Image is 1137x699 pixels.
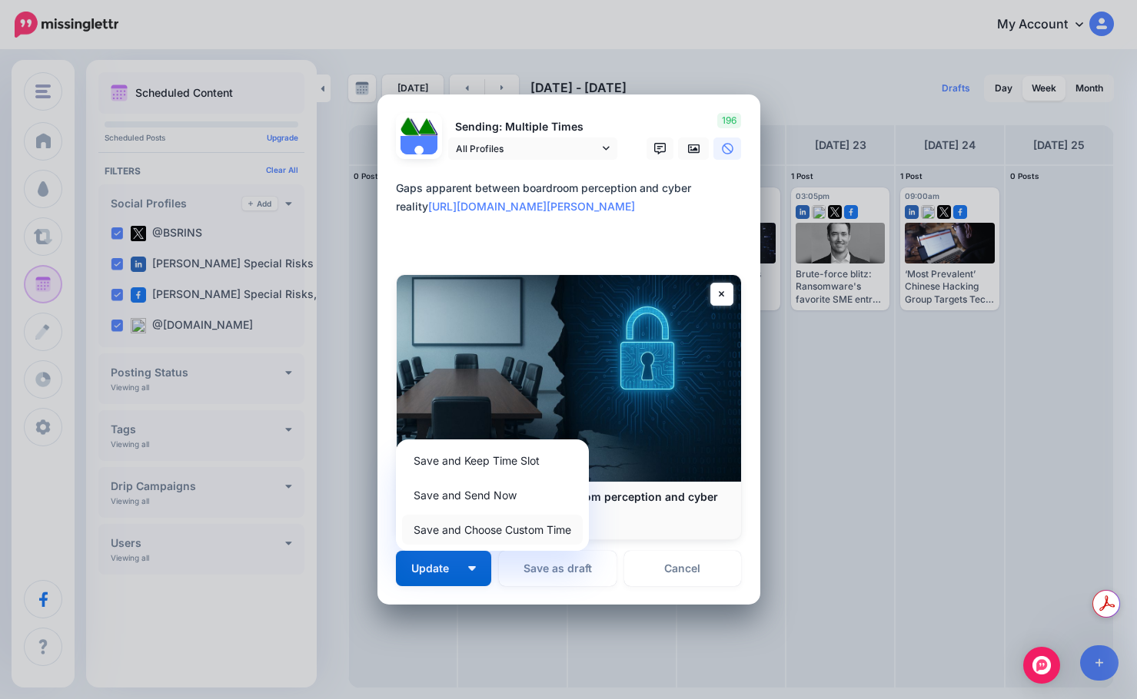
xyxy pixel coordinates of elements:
div: Update [396,439,589,551]
span: 196 [717,113,741,128]
img: user_default_image.png [401,136,437,173]
a: Save and Choose Custom Time [402,515,583,545]
button: Save as draft [499,551,617,586]
span: Update [411,563,460,574]
span: All Profiles [456,141,599,157]
div: Gaps apparent between boardroom perception and cyber reality [396,179,750,216]
a: Save and Keep Time Slot [402,446,583,475]
button: Update [396,551,491,586]
img: arrow-down-white.png [468,566,476,571]
a: Cancel [624,551,742,586]
a: Save and Send Now [402,480,583,510]
img: Gaps apparent between boardroom perception and cyber reality – Willis [397,275,741,482]
img: 1Q3z5d12-75797.jpg [419,118,437,136]
img: 379531_475505335829751_837246864_n-bsa122537.jpg [401,118,419,136]
a: All Profiles [448,137,617,160]
div: Open Intercom Messenger [1023,647,1060,684]
p: Sending: Multiple Times [448,118,617,136]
